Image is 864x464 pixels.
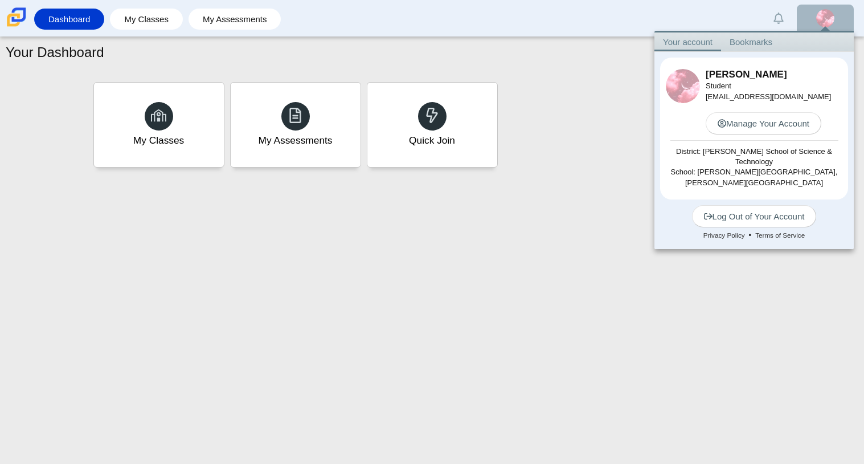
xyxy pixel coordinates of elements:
a: Manage Your Account [706,112,821,135]
h3: [PERSON_NAME] [706,68,842,82]
a: Quick Join [367,82,498,168]
span: Student [706,82,731,90]
a: zariah.clarke.tuBN83 [797,5,854,32]
img: zariah.clarke.tuBN83 [816,9,834,27]
a: Carmen School of Science & Technology [5,21,28,31]
a: Alerts [766,6,791,31]
a: Privacy Policy [699,230,749,241]
a: Your account [654,32,721,51]
a: My Assessments [194,9,276,30]
h1: Your Dashboard [6,43,104,62]
a: My Assessments [230,82,361,168]
div: • [660,227,848,243]
div: My Assessments [259,133,333,148]
img: Carmen School of Science & Technology [5,5,28,29]
div: My Classes [133,133,185,148]
a: My Classes [93,82,224,168]
a: Terms of Service [751,230,809,241]
div: Quick Join [409,133,455,148]
div: School: [PERSON_NAME][GEOGRAPHIC_DATA],[PERSON_NAME][GEOGRAPHIC_DATA] [666,167,842,188]
a: Log Out of Your Account [692,205,817,227]
a: Dashboard [40,9,99,30]
a: My Classes [116,9,177,30]
div: [EMAIL_ADDRESS][DOMAIN_NAME] [706,81,842,101]
div: District: [PERSON_NAME] School of Science & Technology [666,146,842,167]
img: zariah.clarke.tuBN83 [666,69,700,103]
a: Bookmarks [721,32,781,51]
